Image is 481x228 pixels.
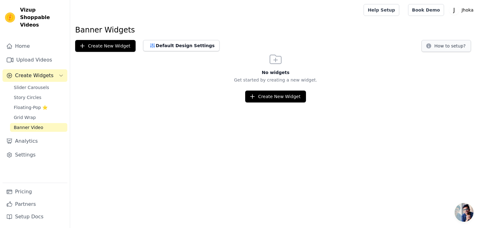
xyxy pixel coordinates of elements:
[449,4,476,16] button: J Jhoka
[364,4,399,16] a: Help Setup
[10,113,67,122] a: Grid Wrap
[245,91,306,102] button: Create New Widget
[10,83,67,92] a: Slider Carousels
[10,123,67,132] a: Banner Video
[3,40,67,52] a: Home
[3,54,67,66] a: Upload Videos
[422,44,471,50] a: How to setup?
[3,69,67,82] button: Create Widgets
[70,77,481,83] p: Get started by creating a new widget.
[14,124,43,131] span: Banner Video
[70,69,481,76] h3: No widgets
[15,72,54,79] span: Create Widgets
[3,149,67,161] a: Settings
[10,93,67,102] a: Story Circles
[408,4,444,16] a: Book Demo
[455,203,473,222] div: Open chat
[14,84,49,91] span: Slider Carousels
[3,198,67,211] a: Partners
[459,4,476,16] p: Jhoka
[422,40,471,52] button: How to setup?
[75,40,136,52] button: Create New Widget
[14,94,41,101] span: Story Circles
[453,7,455,13] text: J
[20,6,65,29] span: Vizup Shoppable Videos
[14,114,36,121] span: Grid Wrap
[3,186,67,198] a: Pricing
[75,25,476,35] h1: Banner Widgets
[3,135,67,147] a: Analytics
[143,40,220,51] button: Default Design Settings
[14,104,48,111] span: Floating-Pop ⭐
[10,103,67,112] a: Floating-Pop ⭐
[5,12,15,22] img: Vizup
[3,211,67,223] a: Setup Docs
